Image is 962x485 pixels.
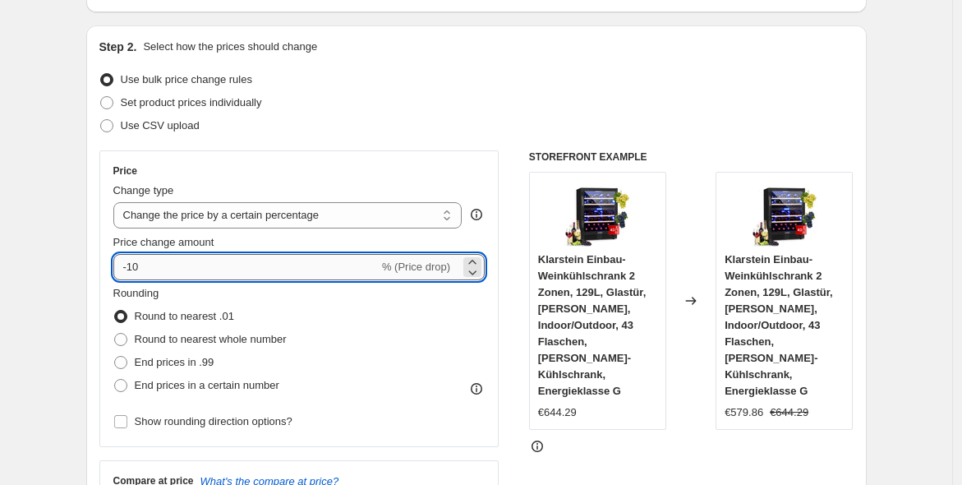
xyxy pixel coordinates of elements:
[135,415,292,427] span: Show rounding direction options?
[135,379,279,391] span: End prices in a certain number
[113,164,137,178] h3: Price
[538,404,577,421] div: €644.29
[725,253,832,397] span: Klarstein Einbau-Weinkühlschrank 2 Zonen, 129L, Glastür, [PERSON_NAME], Indoor/Outdoor, 43 Flasch...
[468,206,485,223] div: help
[121,119,200,132] span: Use CSV upload
[113,184,174,196] span: Change type
[135,333,287,345] span: Round to nearest whole number
[725,404,763,421] div: €579.86
[99,39,137,55] h2: Step 2.
[529,150,854,164] h6: STOREFRONT EXAMPLE
[770,404,808,421] strike: €644.29
[135,356,214,368] span: End prices in .99
[538,253,646,397] span: Klarstein Einbau-Weinkühlschrank 2 Zonen, 129L, Glastür, [PERSON_NAME], Indoor/Outdoor, 43 Flasch...
[382,261,450,273] span: % (Price drop)
[143,39,317,55] p: Select how the prices should change
[564,181,630,247] img: 71CjIOsqHEL_80x.jpg
[113,254,379,280] input: -15
[121,73,252,85] span: Use bulk price change rules
[121,96,262,109] span: Set product prices individually
[113,236,214,248] span: Price change amount
[113,287,159,299] span: Rounding
[752,181,817,247] img: 71CjIOsqHEL_80x.jpg
[135,310,234,322] span: Round to nearest .01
